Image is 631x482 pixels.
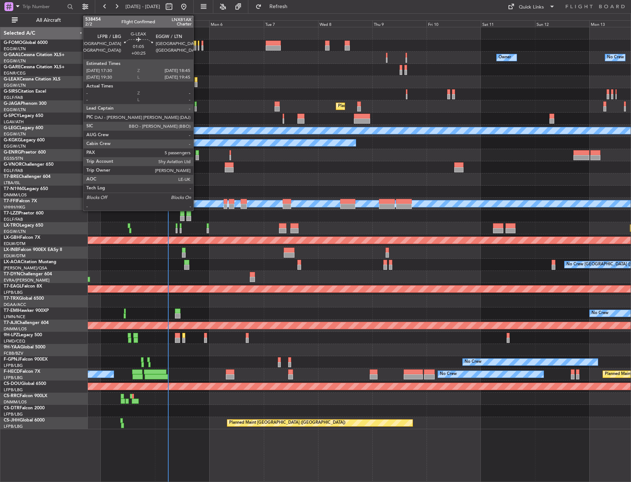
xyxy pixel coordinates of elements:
div: No Crew [465,357,482,368]
span: T7-BRE [4,175,19,179]
span: G-SPCY [4,114,20,118]
span: T7-FFI [4,199,17,203]
span: G-ENRG [4,150,21,155]
input: Trip Number [23,1,65,12]
a: EGGW/LTN [4,46,26,52]
a: EDLW/DTM [4,253,25,259]
span: CS-DTR [4,406,20,410]
span: All Aircraft [19,18,78,23]
span: T7-N1960 [4,187,24,191]
a: T7-BREChallenger 604 [4,175,51,179]
a: LX-AOACitation Mustang [4,260,56,264]
a: T7-EMIHawker 900XP [4,309,49,313]
a: G-KGKGLegacy 600 [4,138,45,142]
a: LFPB/LBG [4,424,23,429]
span: 9H-YAA [4,345,20,350]
span: Refresh [263,4,294,9]
div: Planned Maint [GEOGRAPHIC_DATA] ([GEOGRAPHIC_DATA]) [338,101,454,112]
div: Sun 5 [155,20,209,27]
span: F-GPNJ [4,357,20,362]
div: Fri 10 [427,20,481,27]
div: Mon 6 [209,20,263,27]
div: No Crew [440,369,457,380]
span: G-VNOR [4,162,22,167]
span: G-LEAX [4,77,20,82]
a: F-GPNJFalcon 900EX [4,357,48,362]
a: G-FOMOGlobal 6000 [4,41,48,45]
span: CS-RRC [4,394,20,398]
span: G-KGKG [4,138,21,142]
a: G-LEAXCessna Citation XLS [4,77,61,82]
a: G-VNORChallenger 650 [4,162,54,167]
a: T7-N1960Legacy 650 [4,187,48,191]
a: F-HECDFalcon 7X [4,369,40,374]
a: LFPB/LBG [4,363,23,368]
a: CS-DTRFalcon 2000 [4,406,45,410]
span: G-GAAL [4,53,21,57]
span: T7-TRX [4,296,19,301]
span: LX-GBH [4,235,20,240]
div: Planned Maint [GEOGRAPHIC_DATA] ([GEOGRAPHIC_DATA]) [229,417,345,428]
a: T7-LZZIPraetor 600 [4,211,44,216]
a: EGGW/LTN [4,144,26,149]
a: G-SPCYLegacy 650 [4,114,43,118]
a: VHHH/HKG [4,204,25,210]
a: EGLF/FAB [4,168,23,173]
span: T7-AJI [4,321,17,325]
a: LFPB/LBG [4,387,23,393]
a: T7-EAGLFalcon 8X [4,284,42,289]
a: DGAA/ACC [4,302,26,307]
a: [PERSON_NAME]/QSA [4,265,47,271]
div: Quick Links [519,4,544,11]
a: LX-TROLegacy 650 [4,223,43,228]
button: All Aircraft [8,14,80,26]
span: LX-INB [4,248,18,252]
a: G-GARECessna Citation XLS+ [4,65,65,69]
a: LFMD/CEQ [4,338,25,344]
div: Tue 7 [264,20,318,27]
button: Refresh [252,1,296,13]
div: No Crew [607,52,624,63]
a: EGGW/LTN [4,107,26,113]
a: LFMN/NCE [4,314,25,320]
span: LX-AOA [4,260,21,264]
a: T7-FFIFalcon 7X [4,199,37,203]
a: G-JAGAPhenom 300 [4,101,46,106]
a: EGGW/LTN [4,58,26,64]
span: LX-TRO [4,223,20,228]
a: G-ENRGPraetor 600 [4,150,46,155]
a: LX-GBHFalcon 7X [4,235,40,240]
a: LGAV/ATH [4,119,24,125]
a: EGGW/LTN [4,229,26,234]
a: G-SIRSCitation Excel [4,89,46,94]
span: G-FOMO [4,41,23,45]
a: EGNR/CEG [4,70,26,76]
button: Quick Links [504,1,559,13]
span: G-SIRS [4,89,18,94]
a: T7-AJIChallenger 604 [4,321,49,325]
span: T7-LZZI [4,211,19,216]
a: LFPB/LBG [4,412,23,417]
a: FCBB/BZV [4,351,23,356]
a: LFPB/LBG [4,375,23,381]
div: Owner [499,52,511,63]
div: Wed 8 [318,20,372,27]
span: T7-EAGL [4,284,22,289]
a: EDLW/DTM [4,241,25,247]
a: LFPB/LBG [4,290,23,295]
div: No Crew [592,308,608,319]
div: [DATE] [89,15,102,21]
a: DNMM/LOS [4,192,27,198]
span: G-JAGA [4,101,21,106]
a: 9H-LPZLegacy 500 [4,333,42,337]
a: LX-INBFalcon 900EX EASy II [4,248,62,252]
span: G-LEGC [4,126,20,130]
a: DNMM/LOS [4,326,27,332]
a: DNMM/LOS [4,399,27,405]
div: Sat 11 [481,20,535,27]
a: CS-RRCFalcon 900LX [4,394,47,398]
a: G-GAALCessna Citation XLS+ [4,53,65,57]
span: T7-DYN [4,272,20,276]
a: EGGW/LTN [4,83,26,88]
span: CS-DOU [4,382,21,386]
